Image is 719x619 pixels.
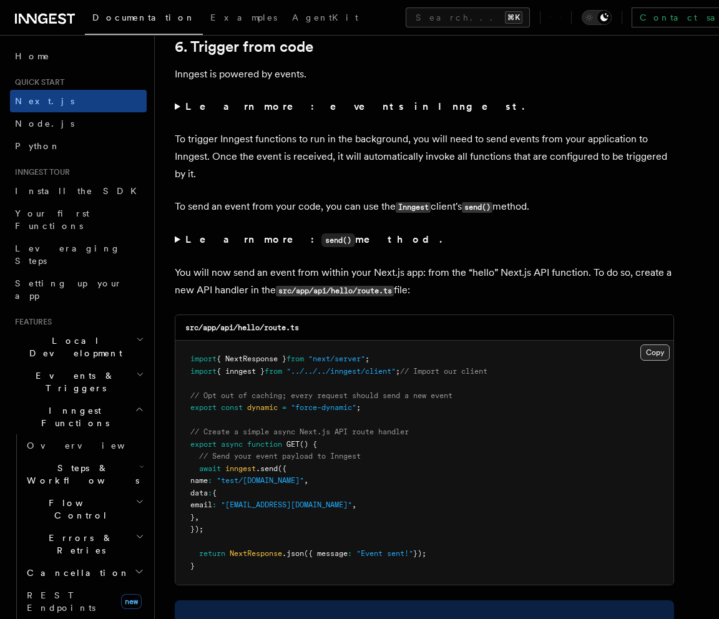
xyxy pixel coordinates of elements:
span: export [190,440,217,449]
span: Flow Control [22,497,135,522]
span: Your first Functions [15,208,89,231]
p: To send an event from your code, you can use the client's method. [175,198,674,216]
a: Install the SDK [10,180,147,202]
span: GET [286,440,300,449]
a: Setting up your app [10,272,147,307]
span: function [247,440,282,449]
span: from [265,367,282,376]
span: Leveraging Steps [15,243,120,266]
span: from [286,354,304,363]
p: Inngest is powered by events. [175,66,674,83]
span: email [190,500,212,509]
strong: Learn more: method. [185,233,444,245]
a: Home [10,45,147,67]
span: () { [300,440,317,449]
span: data [190,489,208,497]
span: Home [15,50,50,62]
span: , [352,500,356,509]
span: AgentKit [292,12,358,22]
span: }); [190,525,203,534]
span: , [195,513,199,522]
span: "force-dynamic" [291,403,356,412]
span: return [199,549,225,558]
span: Inngest tour [10,167,70,177]
code: src/app/api/hello/route.ts [185,323,299,332]
a: REST Endpointsnew [22,584,147,619]
span: const [221,403,243,412]
code: Inngest [396,202,431,213]
button: Inngest Functions [10,399,147,434]
span: Local Development [10,334,136,359]
span: }); [413,549,426,558]
span: await [199,464,221,473]
span: import [190,367,217,376]
span: = [282,403,286,412]
span: Inngest Functions [10,404,135,429]
span: name [190,476,208,485]
button: Errors & Retries [22,527,147,562]
a: Your first Functions [10,202,147,237]
span: ({ [278,464,286,473]
summary: Learn more:send()method. [175,231,674,249]
span: .send [256,464,278,473]
span: // Create a simple async Next.js API route handler [190,427,409,436]
span: async [221,440,243,449]
button: Search...⌘K [406,7,530,27]
span: : [212,500,217,509]
span: { NextResponse } [217,354,286,363]
span: Setting up your app [15,278,122,301]
span: Examples [210,12,277,22]
span: "test/[DOMAIN_NAME]" [217,476,304,485]
code: src/app/api/hello/route.ts [276,286,394,296]
span: Events & Triggers [10,369,136,394]
span: REST Endpoints [27,590,95,613]
span: Documentation [92,12,195,22]
span: export [190,403,217,412]
span: Install the SDK [15,186,144,196]
span: new [121,594,142,609]
span: ; [356,403,361,412]
button: Events & Triggers [10,364,147,399]
span: "[EMAIL_ADDRESS][DOMAIN_NAME]" [221,500,352,509]
span: Quick start [10,77,64,87]
span: "Event sent!" [356,549,413,558]
span: } [190,513,195,522]
span: Errors & Retries [22,532,135,557]
button: Copy [640,344,670,361]
span: ; [365,354,369,363]
strong: Learn more: events in Inngest. [185,100,527,112]
code: send() [321,233,355,247]
p: To trigger Inngest functions to run in the background, you will need to send events from your app... [175,130,674,183]
span: { inngest } [217,367,265,376]
span: Node.js [15,119,74,129]
button: Toggle dark mode [582,10,612,25]
button: Cancellation [22,562,147,584]
span: ({ message [304,549,348,558]
a: Node.js [10,112,147,135]
span: : [208,476,212,485]
a: Python [10,135,147,157]
span: Next.js [15,96,74,106]
span: Steps & Workflows [22,462,139,487]
a: Documentation [85,4,203,35]
button: Steps & Workflows [22,457,147,492]
summary: Learn more: events in Inngest. [175,98,674,115]
span: dynamic [247,403,278,412]
span: .json [282,549,304,558]
a: AgentKit [285,4,366,34]
a: Overview [22,434,147,457]
span: Python [15,141,61,151]
a: Leveraging Steps [10,237,147,272]
span: , [304,476,308,485]
span: } [190,562,195,570]
span: import [190,354,217,363]
a: Examples [203,4,285,34]
span: : [208,489,212,497]
code: send() [462,202,492,213]
a: 6. Trigger from code [175,38,313,56]
button: Flow Control [22,492,147,527]
span: inngest [225,464,256,473]
span: // Import our client [400,367,487,376]
span: : [348,549,352,558]
span: // Send your event payload to Inngest [199,452,361,461]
